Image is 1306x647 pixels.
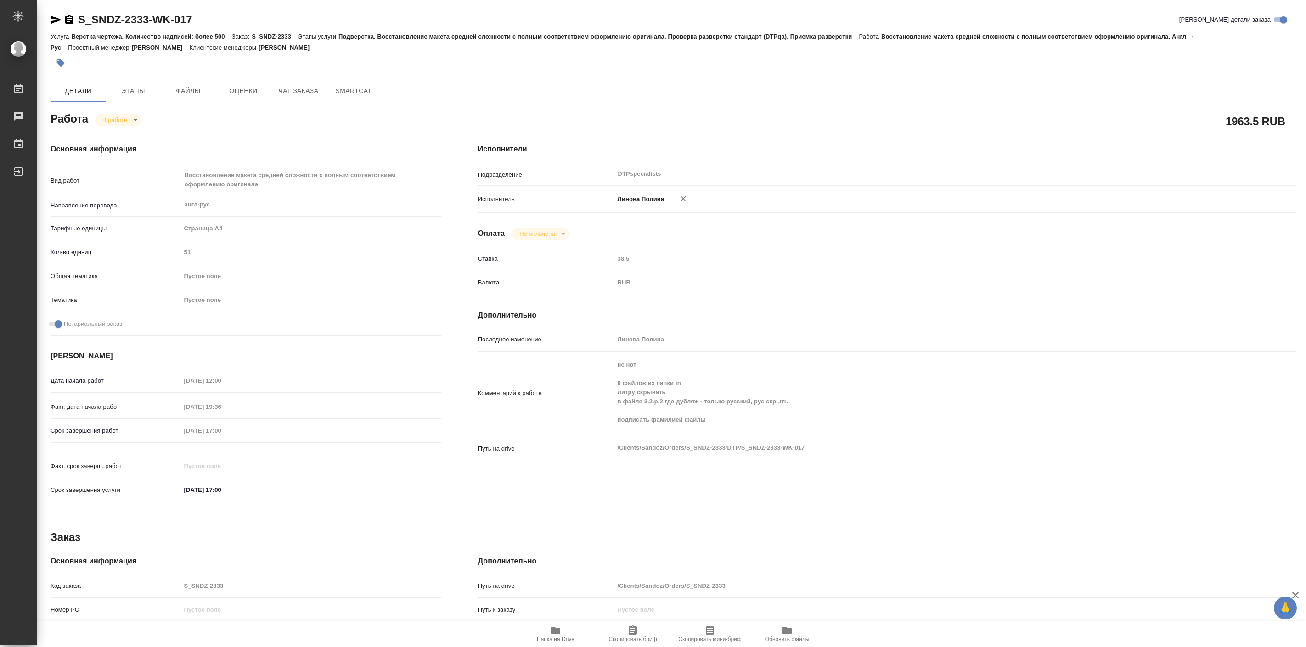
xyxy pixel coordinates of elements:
h4: Оплата [478,228,505,239]
button: Скопировать ссылку для ЯМессенджера [51,14,62,25]
input: Пустое поле [181,424,261,437]
h4: Дополнительно [478,310,1296,321]
h2: Заказ [51,530,80,545]
h4: Основная информация [51,144,441,155]
input: Пустое поле [181,459,261,473]
p: Ставка [478,254,614,263]
span: Скопировать бриф [608,636,657,642]
p: Комментарий к работе [478,389,614,398]
p: [PERSON_NAME] [259,44,316,51]
p: S_SNDZ-2333 [252,33,298,40]
div: RUB [614,275,1228,290]
p: Исполнитель [478,195,614,204]
button: 🙏 [1274,597,1297,619]
span: 🙏 [1278,598,1293,618]
p: Тематика [51,296,181,305]
p: Клиентские менеджеры [190,44,259,51]
span: Оценки [221,85,265,97]
p: Код заказа [51,581,181,591]
p: Линова Полина [614,195,664,204]
span: Нотариальный заказ [64,319,122,329]
span: Скопировать мини-бриф [678,636,741,642]
input: Пустое поле [181,374,261,387]
button: Скопировать бриф [594,621,671,647]
p: Факт. срок заверш. работ [51,462,181,471]
h4: Дополнительно [478,556,1296,567]
button: В работе [100,116,130,124]
span: Детали [56,85,100,97]
span: Файлы [166,85,210,97]
p: Срок завершения работ [51,426,181,435]
span: Папка на Drive [537,636,574,642]
p: Заказ: [232,33,252,40]
button: Папка на Drive [517,621,594,647]
textarea: /Clients/Sandoz/Orders/S_SNDZ-2333/DTP/S_SNDZ-2333-WK-017 [614,440,1228,456]
p: Проектный менеджер [68,44,131,51]
div: Пустое поле [181,268,441,284]
span: [PERSON_NAME] детали заказа [1179,15,1271,24]
div: Пустое поле [184,272,430,281]
button: Скопировать ссылку [64,14,75,25]
p: Дата начала работ [51,376,181,385]
h4: Основная информация [51,556,441,567]
input: ✎ Введи что-нибудь [181,483,261,496]
input: Пустое поле [181,245,441,259]
p: Срок завершения услуги [51,485,181,495]
p: Путь на drive [478,444,614,453]
a: S_SNDZ-2333-WK-017 [78,13,192,26]
input: Пустое поле [614,603,1228,616]
div: Пустое поле [184,296,430,305]
button: Не оплачена [517,230,557,238]
span: SmartCat [332,85,376,97]
h4: Исполнители [478,144,1296,155]
h4: [PERSON_NAME] [51,351,441,362]
p: Валюта [478,278,614,287]
div: Пустое поле [181,292,441,308]
p: Работа [859,33,881,40]
p: Вид работ [51,176,181,185]
p: Тарифные единицы [51,224,181,233]
div: Страница А4 [181,221,441,236]
span: Чат заказа [276,85,321,97]
input: Пустое поле [614,579,1228,592]
p: Услуга [51,33,71,40]
input: Пустое поле [181,579,441,592]
button: Добавить тэг [51,53,71,73]
p: Путь на drive [478,581,614,591]
div: В работе [512,228,569,240]
p: Подверстка, Восстановление макета средней сложности с полным соответствием оформлению оригинала, ... [338,33,859,40]
button: Удалить исполнителя [673,189,693,209]
textarea: не нот 9 файлов из папки in литру скрывать в файле 3.2.p.2 где дубляж - только русский, рус скрыт... [614,357,1228,428]
div: В работе [95,114,141,126]
p: Кол-во единиц [51,248,181,257]
p: Верстка чертежа. Количество надписей: более 500 [71,33,231,40]
h2: Работа [51,110,88,126]
p: Этапы услуги [298,33,338,40]
p: Последнее изменение [478,335,614,344]
input: Пустое поле [614,333,1228,346]
input: Пустое поле [181,400,261,413]
span: Обновить файлы [765,636,810,642]
p: Подразделение [478,170,614,179]
input: Пустое поле [614,252,1228,265]
p: Общая тематика [51,272,181,281]
button: Скопировать мини-бриф [671,621,749,647]
span: Этапы [111,85,155,97]
p: Номер РО [51,605,181,614]
h2: 1963.5 RUB [1226,113,1285,129]
button: Обновить файлы [749,621,826,647]
p: Факт. дата начала работ [51,402,181,412]
p: Путь к заказу [478,605,614,614]
p: [PERSON_NAME] [132,44,190,51]
input: Пустое поле [181,603,441,616]
p: Направление перевода [51,201,181,210]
